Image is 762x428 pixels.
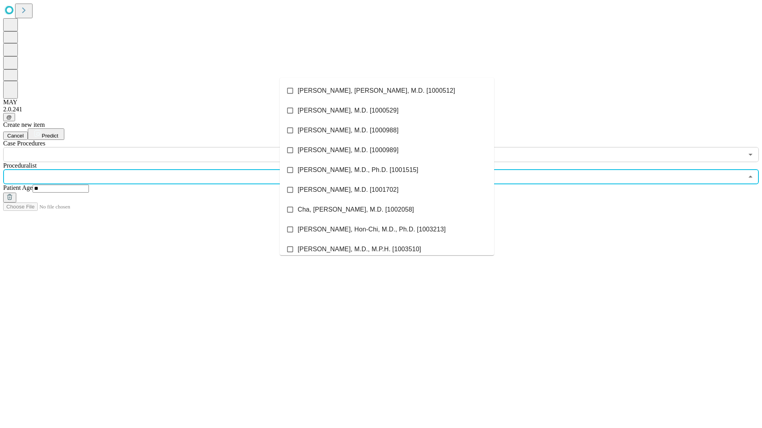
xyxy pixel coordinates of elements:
[298,145,398,155] span: [PERSON_NAME], M.D. [1000989]
[745,149,756,160] button: Open
[298,225,446,234] span: [PERSON_NAME], Hon-Chi, M.D., Ph.D. [1003213]
[298,86,455,96] span: [PERSON_NAME], [PERSON_NAME], M.D. [1000512]
[298,205,414,214] span: Cha, [PERSON_NAME], M.D. [1002058]
[298,245,421,254] span: [PERSON_NAME], M.D., M.P.H. [1003510]
[3,140,45,147] span: Scheduled Procedure
[3,162,37,169] span: Proceduralist
[298,165,418,175] span: [PERSON_NAME], M.D., Ph.D. [1001515]
[3,132,28,140] button: Cancel
[7,133,24,139] span: Cancel
[42,133,58,139] span: Predict
[3,99,759,106] div: MAY
[3,106,759,113] div: 2.0.241
[745,171,756,182] button: Close
[6,114,12,120] span: @
[28,128,64,140] button: Predict
[298,126,398,135] span: [PERSON_NAME], M.D. [1000988]
[298,185,398,195] span: [PERSON_NAME], M.D. [1001702]
[3,184,33,191] span: Patient Age
[3,121,45,128] span: Create new item
[3,113,15,121] button: @
[298,106,398,115] span: [PERSON_NAME], M.D. [1000529]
